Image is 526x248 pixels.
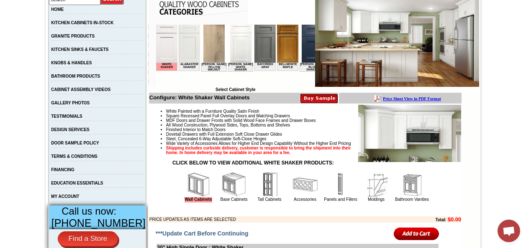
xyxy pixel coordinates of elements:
li: Wide Variety of Accessories Allows for Higher End Design Capability Without the Higher End Pricing [166,141,461,146]
img: Wall Cabinets [186,172,211,197]
img: pdf.png [1,2,8,9]
td: PRICE UPDATES AS ITEMS ARE SELECTED [149,216,390,223]
li: MDF Doors and Drawer Fronts with Solid Wood Face Frames and Drawer Boxes [166,118,461,123]
span: Call us now: [62,205,116,217]
a: CABINET ASSEMBLY VIDEOS [51,87,110,92]
a: MY ACCOUNT [51,194,79,199]
td: [PERSON_NAME] Blue Shaker [144,38,169,47]
a: Find a Store [58,231,118,246]
img: Base Cabinets [221,172,246,197]
li: Steel, Concealed 6-Way Adjustable Soft-Close Hinges [166,137,461,141]
a: HOME [51,7,64,12]
a: GALLERY PHOTOS [51,101,90,105]
a: Base Cabinets [220,197,247,202]
img: Bathroom Vanities [399,172,424,197]
a: DOOR SAMPLE POLICY [51,141,99,145]
a: KITCHEN CABINETS IN-STOCK [51,20,113,25]
a: Open chat [498,220,520,242]
strong: Shipping includes curbside delivery, customer is responsible to bring the shipment into their hom... [166,146,351,155]
a: Wall Cabinets [185,197,212,202]
a: Panels and Fillers [324,197,357,202]
img: Product Image [358,105,461,162]
img: Tall Cabinets [257,172,282,197]
a: DESIGN SERVICES [51,127,90,132]
a: EDUCATION ESSENTIALS [51,181,103,185]
li: All Wood Construction, Plywood Sides, Tops, Bottoms and Shelves [166,123,461,127]
a: Accessories [294,197,316,202]
a: TERMS & CONDITIONS [51,154,98,159]
li: Dovetail Drawers with Full Extension Soft Close Drawer Glides [166,132,461,137]
a: Bathroom Vanities [395,197,429,202]
img: Panels and Fillers [328,172,353,197]
b: Configure: White Shaker Wall Cabinets [149,94,250,101]
a: Price Sheet View in PDF Format [10,1,68,8]
img: Moldings [364,172,389,197]
a: KNOBS & HANDLES [51,61,92,65]
span: [PHONE_NUMBER] [51,217,146,229]
b: Total: [435,218,446,222]
b: $0.00 [448,216,462,223]
li: White Painted with a Furniture Quality Satin Finish [166,109,461,114]
a: GRANITE PRODUCTS [51,34,95,38]
iframe: Browser incompatible [156,25,315,87]
img: Accessories [293,172,318,197]
li: Square Recessed Panel Full Overlay Doors and Matching Drawers [166,114,461,118]
a: KITCHEN SINKS & FAUCETS [51,47,108,52]
a: TESTIMONIALS [51,114,82,119]
span: ***Update Cart Before Continuing [156,230,249,237]
a: FINANCING [51,167,74,172]
li: Finished Interior to Match Doors [166,127,461,132]
b: Select Cabinet Style [216,87,256,92]
input: Add to Cart [394,227,439,240]
a: Tall Cabinets [257,197,281,202]
a: Moldings [368,197,385,202]
b: Price Sheet View in PDF Format [10,3,68,8]
a: BATHROOM PRODUCTS [51,74,100,78]
strong: CLICK BELOW TO VIEW ADDITIONAL WHITE SHAKER PRODUCTS: [172,160,334,166]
